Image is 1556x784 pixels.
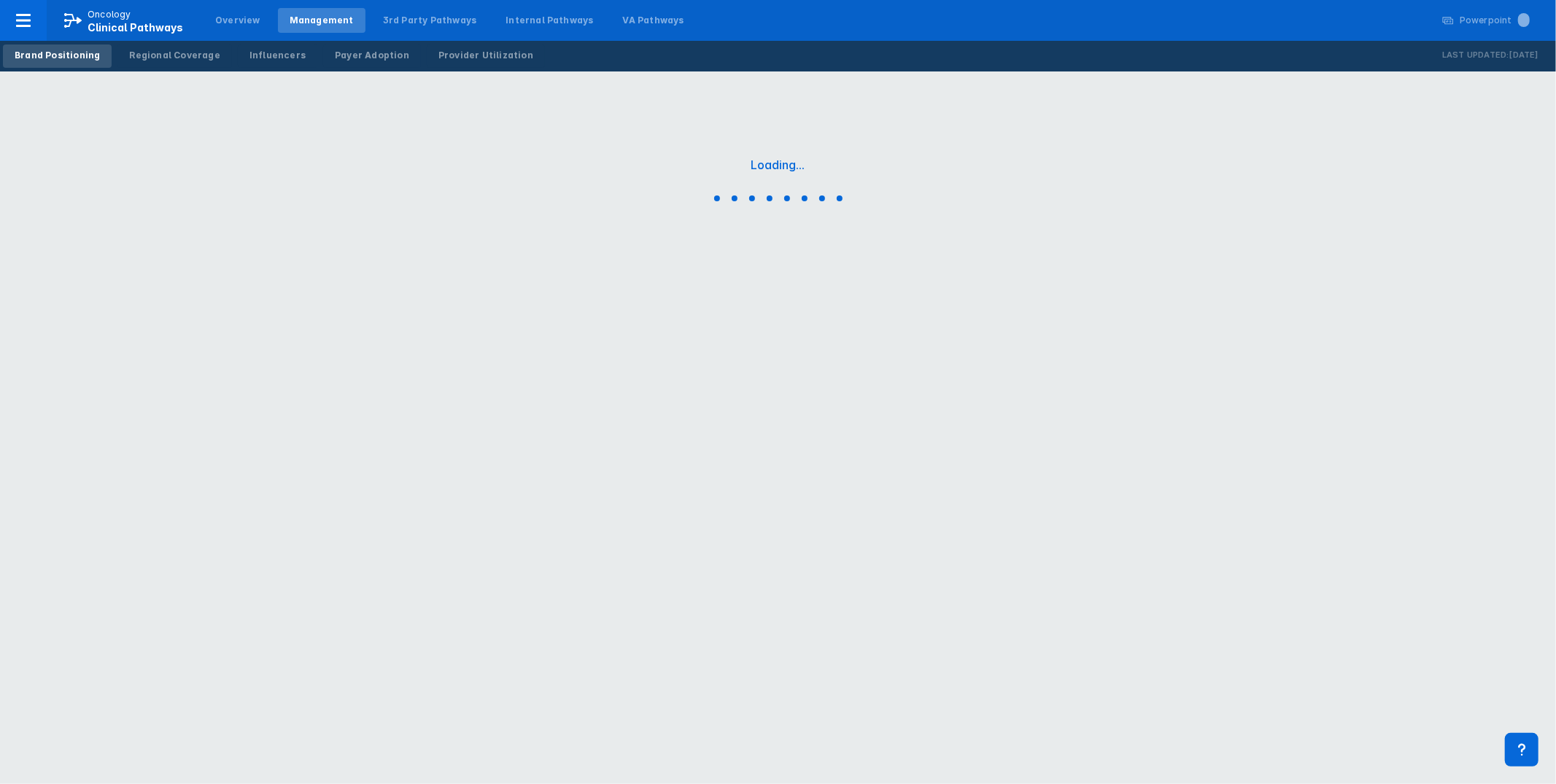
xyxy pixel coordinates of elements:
[623,14,684,27] div: VA Pathways
[15,49,100,62] div: Brand Positioning
[278,8,365,33] a: Management
[383,14,477,27] div: 3rd Party Pathways
[371,8,489,33] a: 3rd Party Pathways
[215,14,260,27] div: Overview
[335,49,409,62] div: Payer Adoption
[323,44,421,68] a: Payer Adoption
[1509,48,1538,63] p: [DATE]
[204,8,272,33] a: Overview
[494,8,605,33] a: Internal Pathways
[249,49,306,62] div: Influencers
[290,14,354,27] div: Management
[1442,48,1509,63] p: Last Updated:
[611,8,696,33] a: VA Pathways
[1505,733,1538,766] div: Contact Support
[88,8,131,21] p: Oncology
[117,44,231,68] a: Regional Coverage
[438,49,533,62] div: Provider Utilization
[506,14,593,27] div: Internal Pathways
[88,21,183,34] span: Clinical Pathways
[3,44,112,68] a: Brand Positioning
[129,49,220,62] div: Regional Coverage
[1460,14,1530,27] div: Powerpoint
[751,158,805,172] div: Loading...
[238,44,317,68] a: Influencers
[427,44,545,68] a: Provider Utilization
